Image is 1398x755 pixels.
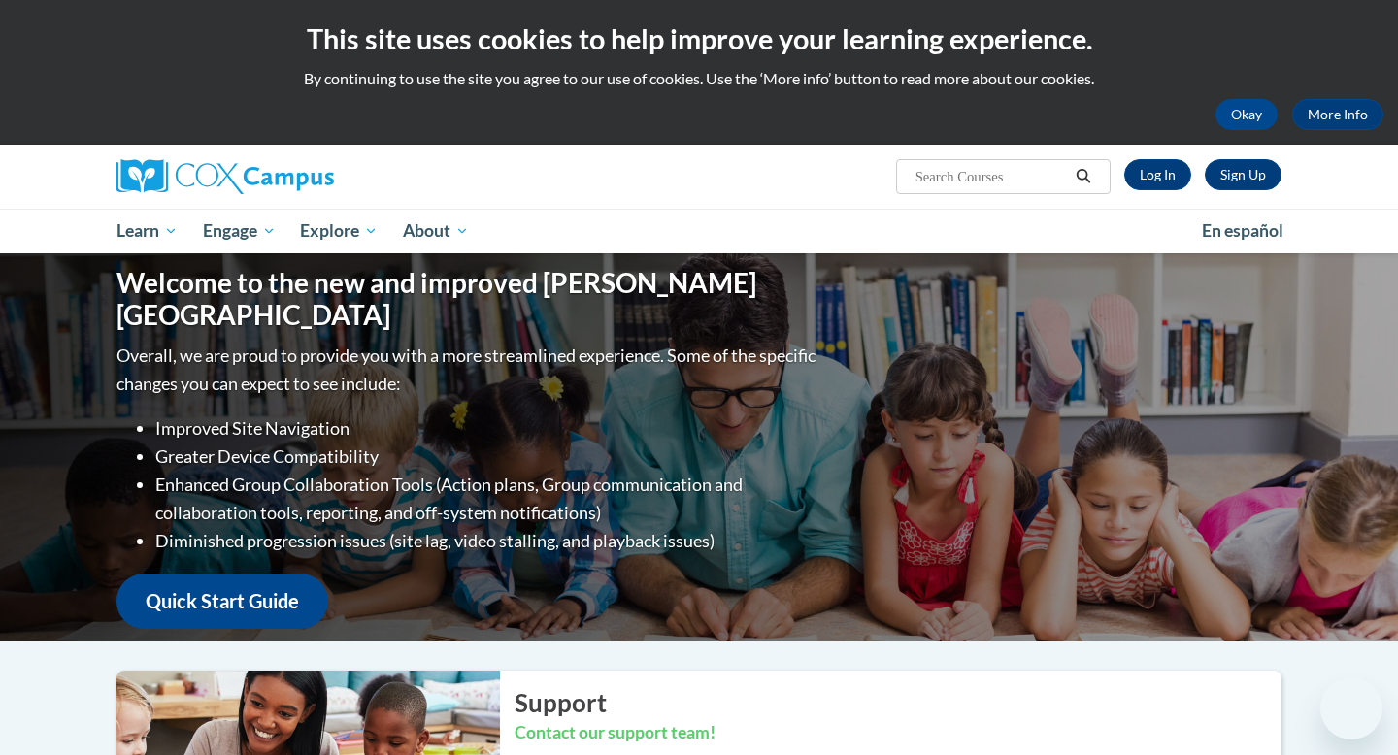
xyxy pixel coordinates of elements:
a: Register [1205,159,1281,190]
span: About [403,219,469,243]
span: En español [1202,220,1283,241]
h1: Welcome to the new and improved [PERSON_NAME][GEOGRAPHIC_DATA] [116,267,820,332]
button: Search [1069,165,1098,188]
li: Improved Site Navigation [155,414,820,443]
h2: Support [515,685,1281,720]
a: Cox Campus [116,159,485,194]
a: Learn [104,209,190,253]
li: Enhanced Group Collaboration Tools (Action plans, Group communication and collaboration tools, re... [155,471,820,527]
a: More Info [1292,99,1383,130]
a: Engage [190,209,288,253]
h3: Contact our support team! [515,721,1281,745]
p: By continuing to use the site you agree to our use of cookies. Use the ‘More info’ button to read... [15,68,1383,89]
button: Okay [1215,99,1278,130]
a: About [390,209,482,253]
iframe: Button to launch messaging window [1320,677,1382,739]
img: Cox Campus [116,159,334,194]
div: Main menu [87,209,1311,253]
li: Greater Device Compatibility [155,443,820,471]
a: En español [1189,211,1296,251]
a: Explore [287,209,390,253]
h2: This site uses cookies to help improve your learning experience. [15,19,1383,58]
p: Overall, we are proud to provide you with a more streamlined experience. Some of the specific cha... [116,342,820,398]
a: Log In [1124,159,1191,190]
span: Engage [203,219,276,243]
span: Explore [300,219,378,243]
input: Search Courses [914,165,1069,188]
a: Quick Start Guide [116,574,328,629]
span: Learn [116,219,178,243]
li: Diminished progression issues (site lag, video stalling, and playback issues) [155,527,820,555]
